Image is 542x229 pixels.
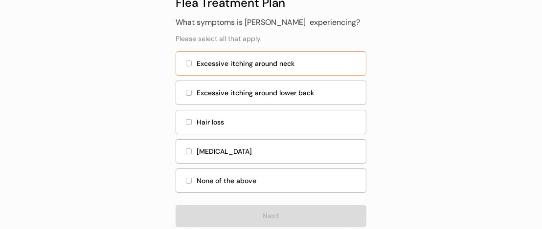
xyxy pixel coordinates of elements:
[176,34,366,44] div: Please select all that apply.
[197,59,360,69] div: Excessive itching around neck
[197,88,360,98] div: Excessive itching around lower back
[197,117,360,127] div: Hair loss
[197,176,360,186] div: None of the above
[176,205,366,227] button: Next
[176,17,366,29] div: What symptoms is [PERSON_NAME] experiencing?
[197,146,360,157] div: [MEDICAL_DATA]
